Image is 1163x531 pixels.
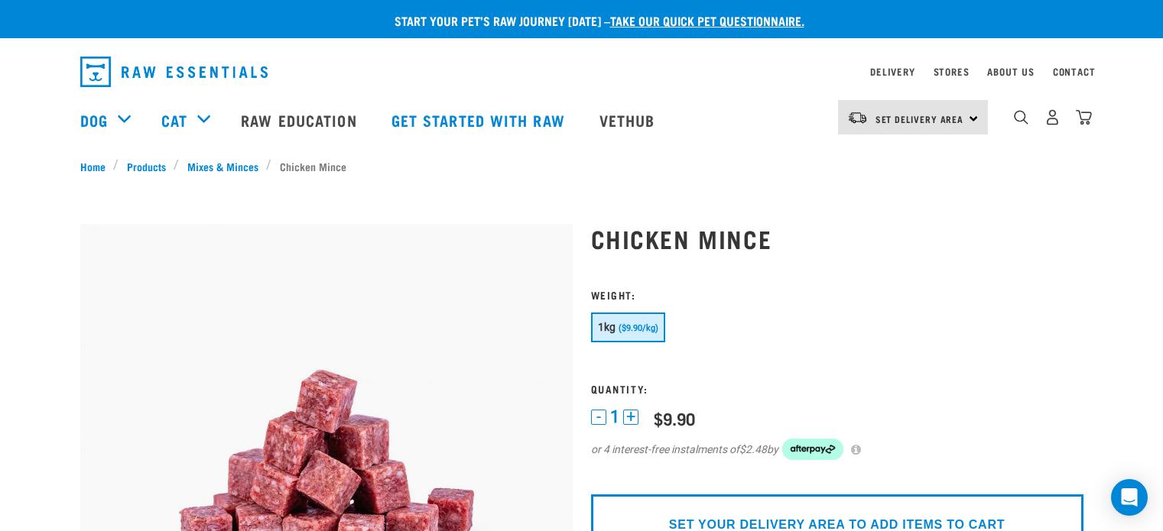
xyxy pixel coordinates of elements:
a: Home [80,158,114,174]
a: Mixes & Minces [179,158,266,174]
img: Raw Essentials Logo [80,57,268,87]
div: or 4 interest-free instalments of by [591,439,1083,460]
span: $2.48 [739,442,767,458]
h3: Weight: [591,289,1083,300]
img: user.png [1044,109,1061,125]
img: Afterpay [782,439,843,460]
a: Cat [161,108,187,131]
span: ($9.90/kg) [619,323,658,333]
a: Delivery [870,69,914,74]
a: About Us [987,69,1034,74]
button: 1kg ($9.90/kg) [591,312,665,342]
div: Open Intercom Messenger [1111,479,1148,516]
a: Dog [80,108,108,131]
a: take our quick pet questionnaire. [610,17,804,24]
a: Contact [1053,69,1096,74]
a: Get started with Raw [376,89,584,151]
nav: dropdown navigation [68,50,1096,93]
h3: Quantity: [591,383,1083,394]
a: Stores [934,69,970,74]
img: home-icon@2x.png [1076,109,1092,125]
h1: Chicken Mince [591,225,1083,252]
a: Raw Education [226,89,375,151]
span: 1kg [598,321,616,333]
span: Set Delivery Area [875,116,964,121]
nav: breadcrumbs [80,158,1083,174]
div: $9.90 [654,409,695,428]
a: Vethub [584,89,674,151]
span: 1 [610,409,619,425]
button: + [623,410,638,425]
button: - [591,410,606,425]
a: Products [119,158,174,174]
img: van-moving.png [847,111,868,125]
img: home-icon-1@2x.png [1014,110,1028,125]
